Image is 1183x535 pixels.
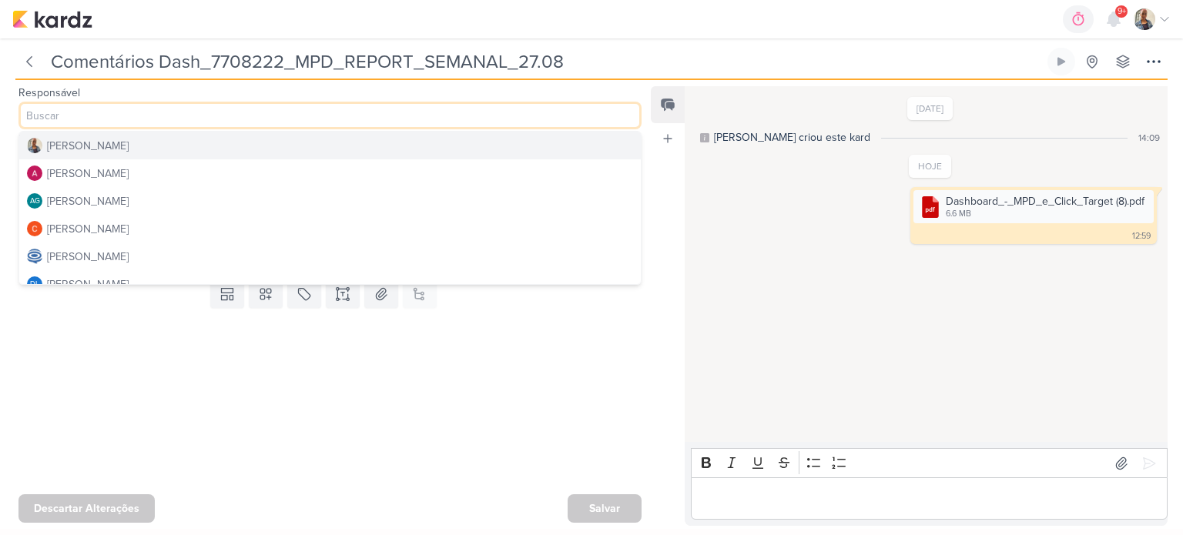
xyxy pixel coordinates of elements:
div: [PERSON_NAME] [47,249,129,265]
div: [PERSON_NAME] criou este kard [714,129,870,145]
img: Caroline Traven De Andrade [27,249,42,264]
div: 14:09 [1138,131,1160,145]
div: 12:59 [1132,230,1151,242]
div: Dashboard_-_MPD_e_Click_Target (8).pdf [913,190,1154,223]
div: [PERSON_NAME] [47,221,129,237]
div: 6.6 MB [946,208,1144,220]
button: AG [PERSON_NAME] [19,187,641,215]
input: Buscar [18,102,642,129]
button: [PERSON_NAME] [19,132,641,159]
img: Iara Santos [27,138,42,153]
div: Editor editing area: main [691,477,1168,520]
input: Kard Sem Título [46,48,1044,75]
img: kardz.app [12,10,92,28]
div: Ligar relógio [1055,55,1067,68]
p: DL [30,281,39,289]
div: Dashboard_-_MPD_e_Click_Target (8).pdf [946,193,1144,209]
button: [PERSON_NAME] [19,215,641,242]
div: Diego Lima [27,276,42,292]
span: 9+ [1118,5,1126,18]
div: [PERSON_NAME] [47,138,129,154]
div: [PERSON_NAME] [47,166,129,182]
button: [PERSON_NAME] [19,159,641,187]
label: Responsável [18,86,80,99]
div: [PERSON_NAME] [47,193,129,209]
div: Editor toolbar [691,448,1168,478]
img: Carlos Massari [27,221,42,236]
button: DL [PERSON_NAME] [19,270,641,298]
div: [PERSON_NAME] [47,276,129,293]
img: Alessandra Gomes [27,166,42,181]
div: Aline Gimenez Graciano [27,193,42,209]
button: [PERSON_NAME] [19,242,641,270]
img: Iara Santos [1134,8,1155,30]
p: AG [30,198,40,206]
